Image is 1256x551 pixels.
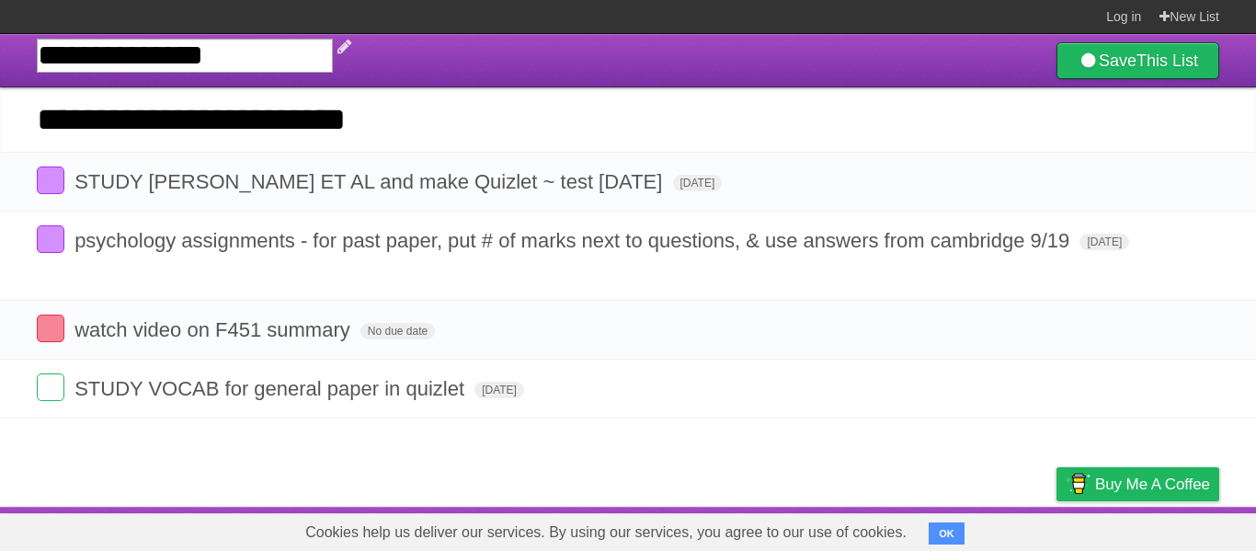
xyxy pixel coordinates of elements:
span: STUDY VOCAB for general paper in quizlet [74,377,469,400]
label: Done [37,225,64,253]
a: SaveThis List [1056,42,1219,79]
b: This List [1136,52,1198,70]
img: Buy me a coffee [1066,468,1090,499]
span: watch video on F451 summary [74,318,355,341]
span: [DATE] [474,382,524,398]
span: Cookies help us deliver our services. By using our services, you agree to our use of cookies. [287,514,925,551]
span: [DATE] [1079,234,1129,250]
span: psychology assignments - for past paper, put # of marks next to questions, & use answers from cam... [74,229,1074,252]
a: Suggest a feature [1103,511,1219,546]
span: No due date [360,323,435,339]
label: Done [37,373,64,401]
label: Done [37,166,64,194]
span: [DATE] [673,175,723,191]
a: Buy me a coffee [1056,467,1219,501]
label: Done [37,315,64,342]
a: Developers [873,511,947,546]
span: Buy me a coffee [1095,468,1210,500]
a: Terms [970,511,1011,546]
a: About [812,511,851,546]
span: STUDY [PERSON_NAME] ET AL and make Quizlet ~ test [DATE] [74,170,667,193]
a: Privacy [1033,511,1080,546]
button: OK [929,522,965,545]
